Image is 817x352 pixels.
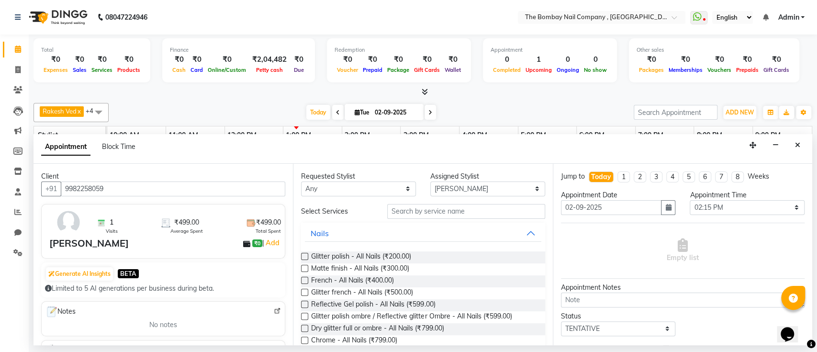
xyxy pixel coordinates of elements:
[256,217,281,227] span: ₹499.00
[291,54,307,65] div: ₹0
[634,171,646,182] li: 2
[726,109,754,116] span: ADD NEW
[723,106,756,119] button: ADD NEW
[70,67,89,73] span: Sales
[170,46,307,54] div: Finance
[385,54,412,65] div: ₹0
[667,238,699,263] span: Empty list
[666,54,705,65] div: ₹0
[335,46,463,54] div: Redemption
[311,227,329,239] div: Nails
[105,4,147,31] b: 08047224946
[291,67,306,73] span: Due
[491,67,523,73] span: Completed
[41,67,70,73] span: Expenses
[734,54,761,65] div: ₹0
[634,105,717,120] input: Search Appointment
[442,54,463,65] div: ₹0
[705,54,734,65] div: ₹0
[311,299,435,311] span: Reflective Gel polish - All Nails (₹599.00)
[61,182,285,196] input: Search by Name/Mobile/Email/Code
[715,171,727,182] li: 7
[166,128,201,142] a: 11:00 AM
[430,171,545,182] div: Assigned Stylist
[102,142,135,151] span: Block Time
[41,46,143,54] div: Total
[107,128,142,142] a: 10:00 AM
[262,237,281,249] span: |
[301,171,416,182] div: Requested Stylist
[45,284,281,294] div: Limited to 5 AI generations per business during beta.
[205,67,248,73] span: Online/Custom
[174,217,199,227] span: ₹499.00
[705,67,734,73] span: Vouchers
[46,267,113,281] button: Generate AI Insights
[252,239,262,247] span: ₹0
[77,107,81,115] a: x
[225,128,259,142] a: 12:00 PM
[561,200,662,215] input: yyyy-mm-dd
[254,67,285,73] span: Petty cash
[115,54,143,65] div: ₹0
[561,311,676,321] div: Status
[554,67,582,73] span: Ongoing
[335,67,360,73] span: Voucher
[311,275,394,287] span: French - All Nails (₹400.00)
[761,67,792,73] span: Gift Cards
[636,128,666,142] a: 7:00 PM
[666,171,679,182] li: 4
[491,46,609,54] div: Appointment
[778,12,799,23] span: Admin
[683,171,695,182] li: 5
[149,320,177,330] span: No notes
[561,190,676,200] div: Appointment Date
[748,171,769,182] div: Weeks
[256,227,281,235] span: Total Spent
[311,323,444,335] span: Dry glitter full or ombre - All Nails (₹799.00)
[372,105,420,120] input: 2025-09-02
[306,105,330,120] span: Today
[106,227,118,235] span: Visits
[387,204,545,219] input: Search by service name
[188,54,205,65] div: ₹0
[694,128,724,142] a: 8:00 PM
[518,128,548,142] a: 5:00 PM
[248,54,291,65] div: ₹2,04,482
[24,4,90,31] img: logo
[110,217,113,227] span: 1
[412,67,442,73] span: Gift Cards
[554,54,582,65] div: 0
[311,311,512,323] span: Glitter polish ombre / Reflective glitter Ombre - All Nails (₹599.00)
[734,67,761,73] span: Prepaids
[342,128,372,142] a: 2:00 PM
[360,67,385,73] span: Prepaid
[305,225,541,242] button: Nails
[442,67,463,73] span: Wallet
[41,182,61,196] button: +91
[637,46,792,54] div: Other sales
[86,107,101,114] span: +4
[617,171,630,182] li: 1
[666,67,705,73] span: Memberships
[650,171,662,182] li: 3
[38,131,58,139] span: Stylist
[582,54,609,65] div: 0
[311,287,413,299] span: Glitter french - All Nails (₹500.00)
[731,171,744,182] li: 8
[70,54,89,65] div: ₹0
[360,54,385,65] div: ₹0
[352,109,372,116] span: Tue
[41,54,70,65] div: ₹0
[118,269,139,278] span: BETA
[49,236,129,250] div: [PERSON_NAME]
[561,283,805,293] div: Appointment Notes
[753,128,783,142] a: 9:00 PM
[637,54,666,65] div: ₹0
[561,171,585,182] div: Jump to
[264,237,281,249] a: Add
[41,171,285,182] div: Client
[89,67,115,73] span: Services
[523,67,554,73] span: Upcoming
[43,107,77,115] span: Rakesh Ved
[401,128,431,142] a: 3:00 PM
